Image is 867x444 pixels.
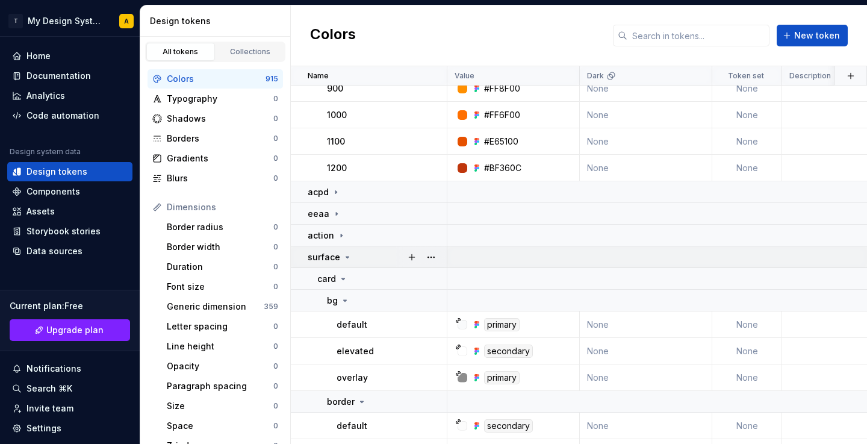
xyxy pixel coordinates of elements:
div: 0 [273,282,278,292]
a: Analytics [7,86,132,105]
div: All tokens [151,47,211,57]
p: Token set [728,71,764,81]
button: Search ⌘K [7,379,132,398]
td: None [712,338,782,364]
a: Font size0 [162,277,283,296]
div: Analytics [26,90,65,102]
td: None [712,311,782,338]
div: Line height [167,340,273,352]
div: 0 [273,134,278,143]
div: Design tokens [26,166,87,178]
div: primary [484,371,520,384]
a: Space0 [162,416,283,436]
a: Design tokens [7,162,132,181]
div: 0 [273,242,278,252]
div: Assets [26,205,55,217]
a: Shadows0 [148,109,283,128]
td: None [580,102,712,128]
div: Documentation [26,70,91,82]
div: Blurs [167,172,273,184]
div: #E65100 [484,136,518,148]
div: Border radius [167,221,273,233]
td: None [580,413,712,439]
div: Border width [167,241,273,253]
div: Font size [167,281,273,293]
div: 359 [264,302,278,311]
input: Search in tokens... [627,25,769,46]
div: 0 [273,174,278,183]
div: Notifications [26,363,81,375]
a: Data sources [7,242,132,261]
p: elevated [337,345,374,357]
td: None [580,311,712,338]
div: Opacity [167,360,273,372]
div: 915 [266,74,278,84]
div: Gradients [167,152,273,164]
a: Border radius0 [162,217,283,237]
span: New token [794,30,840,42]
td: None [580,338,712,364]
td: None [712,155,782,181]
div: Home [26,50,51,62]
p: overlay [337,372,368,384]
p: action [308,230,334,242]
td: None [712,102,782,128]
div: 0 [273,361,278,371]
div: #BF360C [484,162,521,174]
p: 1200 [327,162,347,174]
h2: Colors [310,25,356,46]
div: Storybook stories [26,225,101,237]
a: Duration0 [162,257,283,277]
a: Components [7,182,132,201]
div: Current plan : Free [10,300,130,312]
div: #FF6F00 [484,109,520,121]
p: Name [308,71,329,81]
td: None [580,364,712,391]
div: Design system data [10,147,81,157]
td: None [580,75,712,102]
div: Invite team [26,402,73,414]
a: Paragraph spacing0 [162,377,283,396]
a: Border width0 [162,237,283,257]
div: Data sources [26,245,82,257]
div: 0 [273,401,278,411]
div: Code automation [26,110,99,122]
p: 1100 [327,136,345,148]
a: Opacity0 [162,357,283,376]
div: Size [167,400,273,412]
div: Paragraph spacing [167,380,273,392]
div: Generic dimension [167,301,264,313]
a: Settings [7,419,132,438]
a: Assets [7,202,132,221]
p: Description [789,71,831,81]
div: 0 [273,262,278,272]
button: New token [777,25,848,46]
div: 0 [273,381,278,391]
div: 0 [273,222,278,232]
a: Blurs0 [148,169,283,188]
div: Duration [167,261,273,273]
div: Search ⌘K [26,383,72,395]
div: Dimensions [167,201,278,213]
div: Design tokens [150,15,285,27]
button: Notifications [7,359,132,378]
div: Shadows [167,113,273,125]
div: #FF8F00 [484,83,520,95]
td: None [712,413,782,439]
div: Space [167,420,273,432]
p: border [327,396,355,408]
td: None [712,128,782,155]
p: Dark [587,71,604,81]
td: None [580,128,712,155]
div: secondary [484,419,533,433]
div: 0 [273,322,278,331]
div: 0 [273,154,278,163]
a: Documentation [7,66,132,86]
a: Line height0 [162,337,283,356]
p: 900 [327,83,343,95]
a: Borders0 [148,129,283,148]
div: Collections [220,47,281,57]
div: secondary [484,345,533,358]
td: None [712,364,782,391]
div: primary [484,318,520,331]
